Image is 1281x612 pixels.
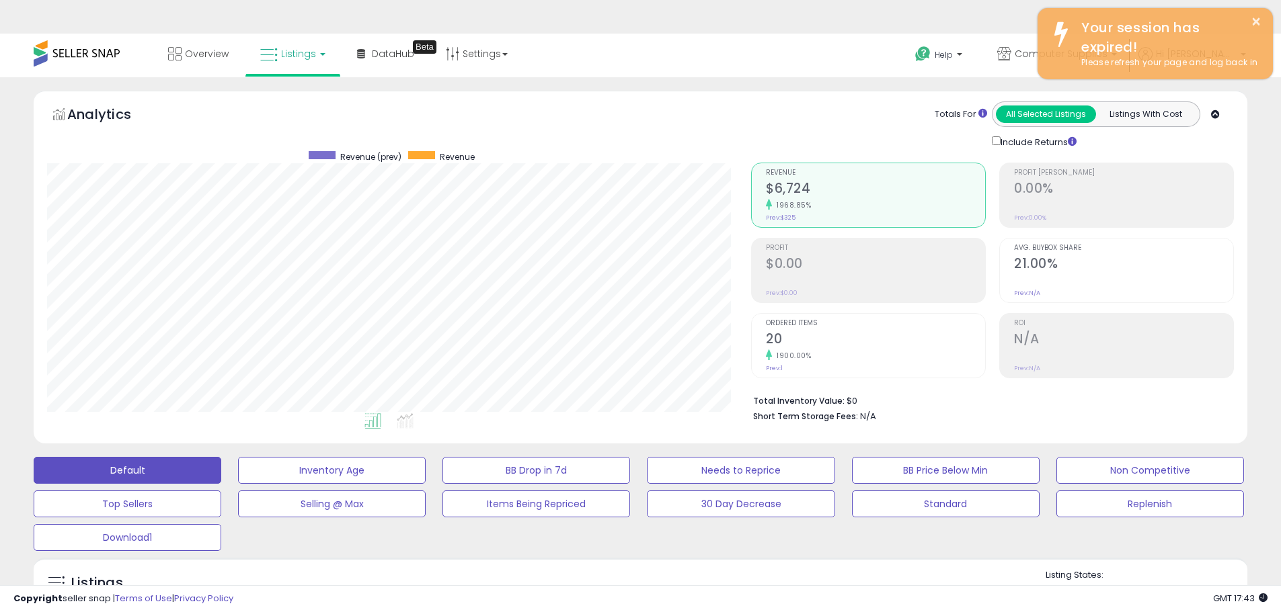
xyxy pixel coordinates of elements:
small: Prev: $325 [766,214,795,222]
button: Needs to Reprice [647,457,834,484]
h2: $0.00 [766,256,985,274]
h2: $6,724 [766,181,985,199]
h5: Analytics [67,105,157,127]
button: Non Competitive [1056,457,1244,484]
a: Help [904,36,976,77]
small: Prev: 0.00% [1014,214,1046,222]
h2: 0.00% [1014,181,1233,199]
span: 2025-09-15 17:43 GMT [1213,592,1268,605]
h2: N/A [1014,331,1233,349]
a: Listings [250,34,336,74]
a: Overview [158,34,239,74]
span: DataHub [372,47,414,60]
span: Avg. Buybox Share [1014,245,1233,252]
button: Inventory Age [238,457,426,484]
b: Short Term Storage Fees: [753,410,858,422]
span: Revenue [440,151,475,163]
span: Revenue [766,169,985,177]
span: Ordered Items [766,320,985,327]
div: seller snap | | [13,593,233,605]
span: ROI [1014,320,1233,327]
div: Include Returns [982,134,1093,149]
span: Overview [185,47,229,60]
a: Terms of Use [115,592,172,605]
button: Listings With Cost [1095,105,1196,123]
span: Profit [PERSON_NAME] [1014,169,1233,177]
small: Prev: $0.00 [766,289,798,297]
div: Tooltip anchor [413,40,436,54]
button: BB Price Below Min [852,457,1040,484]
span: Profit [766,245,985,252]
b: Total Inventory Value: [753,395,845,406]
span: N/A [860,410,876,423]
button: Top Sellers [34,490,221,517]
div: Totals For [935,108,987,121]
h5: Listings [71,574,123,593]
button: Items Being Repriced [442,490,630,517]
button: Standard [852,490,1040,517]
button: Selling @ Max [238,490,426,517]
button: BB Drop in 7d [442,457,630,484]
label: Deactivated [1160,584,1210,596]
button: 30 Day Decrease [647,490,834,517]
span: Help [935,49,953,60]
a: Privacy Policy [174,592,233,605]
div: Please refresh your page and log back in [1071,56,1263,69]
small: Prev: 1 [766,364,783,372]
h2: 20 [766,331,985,349]
i: Get Help [915,46,931,62]
strong: Copyright [13,592,63,605]
a: DataHub [347,34,424,74]
h2: 21.00% [1014,256,1233,274]
button: Default [34,457,221,484]
small: Prev: N/A [1014,289,1040,297]
button: Replenish [1056,490,1244,517]
span: Computer Supplies [1015,47,1108,60]
div: Your session has expired! [1071,18,1263,56]
label: Active [1059,584,1084,596]
small: Prev: N/A [1014,364,1040,372]
button: All Selected Listings [996,105,1096,123]
p: Listing States: [1046,569,1247,582]
small: 1968.85% [772,200,811,210]
a: Computer Supplies [987,34,1127,77]
a: Settings [436,34,518,74]
small: 1900.00% [772,351,811,361]
li: $0 [753,392,1224,408]
span: Revenue (prev) [340,151,401,163]
button: Download1 [34,524,221,551]
span: Listings [281,47,316,60]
